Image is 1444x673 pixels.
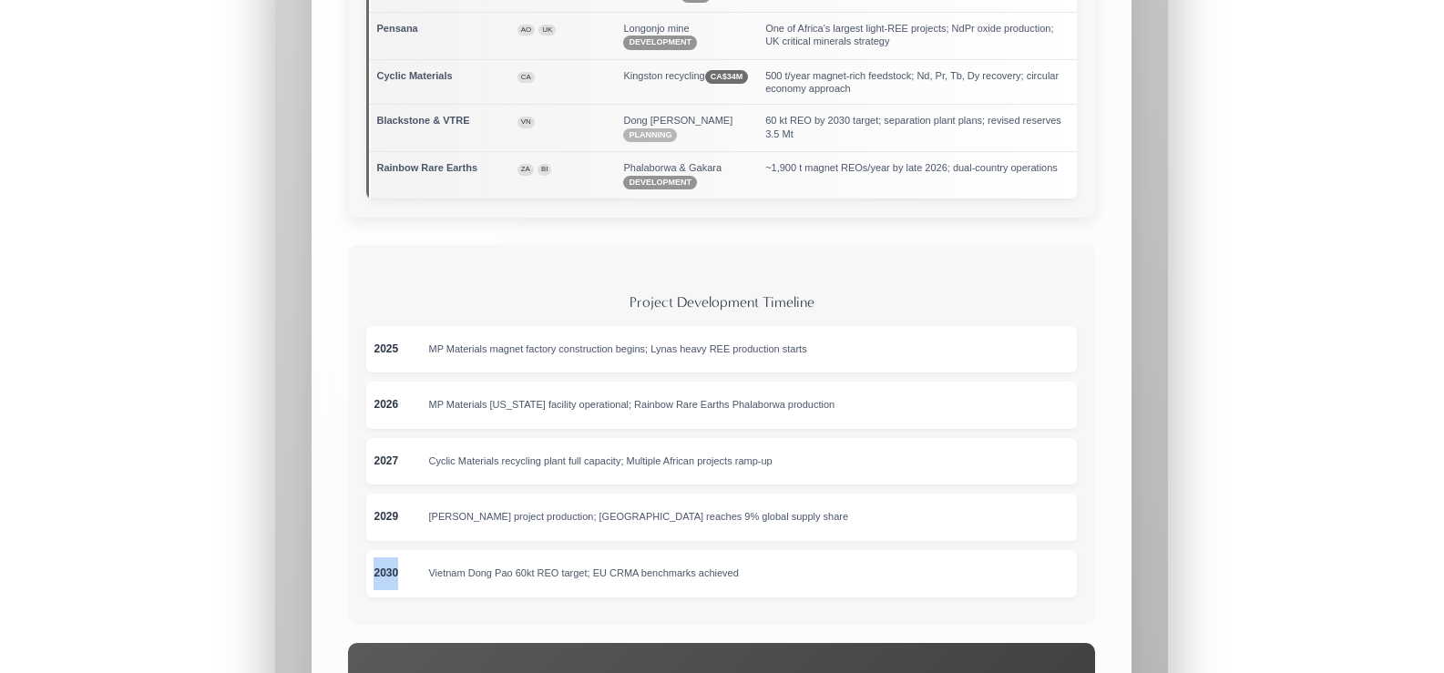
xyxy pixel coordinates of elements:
td: One of Africa's largest light-REE projects; NdPr oxide production; UK critical minerals strategy [758,12,1077,59]
strong: Pensana [376,23,417,34]
div: MP Materials magnet factory construction begins; Lynas heavy REE production starts [428,333,1070,366]
span: BI [538,164,552,175]
span: Development [623,176,697,190]
div: 2030 [374,557,428,590]
span: Development [623,36,697,50]
div: 2029 [374,501,428,534]
td: Kingston recycling [616,59,758,105]
span: AO [517,25,536,36]
span: Planning [623,128,677,143]
span: CA$34M [705,70,749,85]
strong: Blackstone & VTRE [376,115,469,126]
td: 500 t/year magnet-rich feedstock; Nd, Pr, Tb, Dy recovery; circular economy approach [758,59,1077,105]
span: CA [517,72,535,83]
td: 60 kt REO by 2030 target; separation plant plans; revised reserves 3.5 Mt [758,105,1077,152]
span: VN [517,117,535,127]
td: Phalaborwa & Gakara [616,152,758,199]
div: 2026 [374,389,428,422]
span: ZA [517,164,534,175]
td: Dong [PERSON_NAME] [616,105,758,152]
div: 2025 [374,333,428,366]
div: Vietnam Dong Pao 60kt REO target; EU CRMA benchmarks achieved [428,557,1070,590]
td: ~1,900 t magnet REOs/year by late 2026; dual-country operations [758,152,1077,199]
td: Longonjo mine [616,12,758,59]
div: [PERSON_NAME] project production; [GEOGRAPHIC_DATA] reaches 9% global supply share [428,501,1070,534]
span: UK [538,25,556,36]
strong: Cyclic Materials [376,70,452,81]
div: Cyclic Materials recycling plant full capacity; Multiple African projects ramp-up [428,445,1070,478]
div: 2027 [374,445,428,478]
strong: Rainbow Rare Earths [376,162,477,173]
h3: Project Development Timeline [366,292,1077,311]
div: MP Materials [US_STATE] facility operational; Rainbow Rare Earths Phalaborwa production [428,389,1070,422]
